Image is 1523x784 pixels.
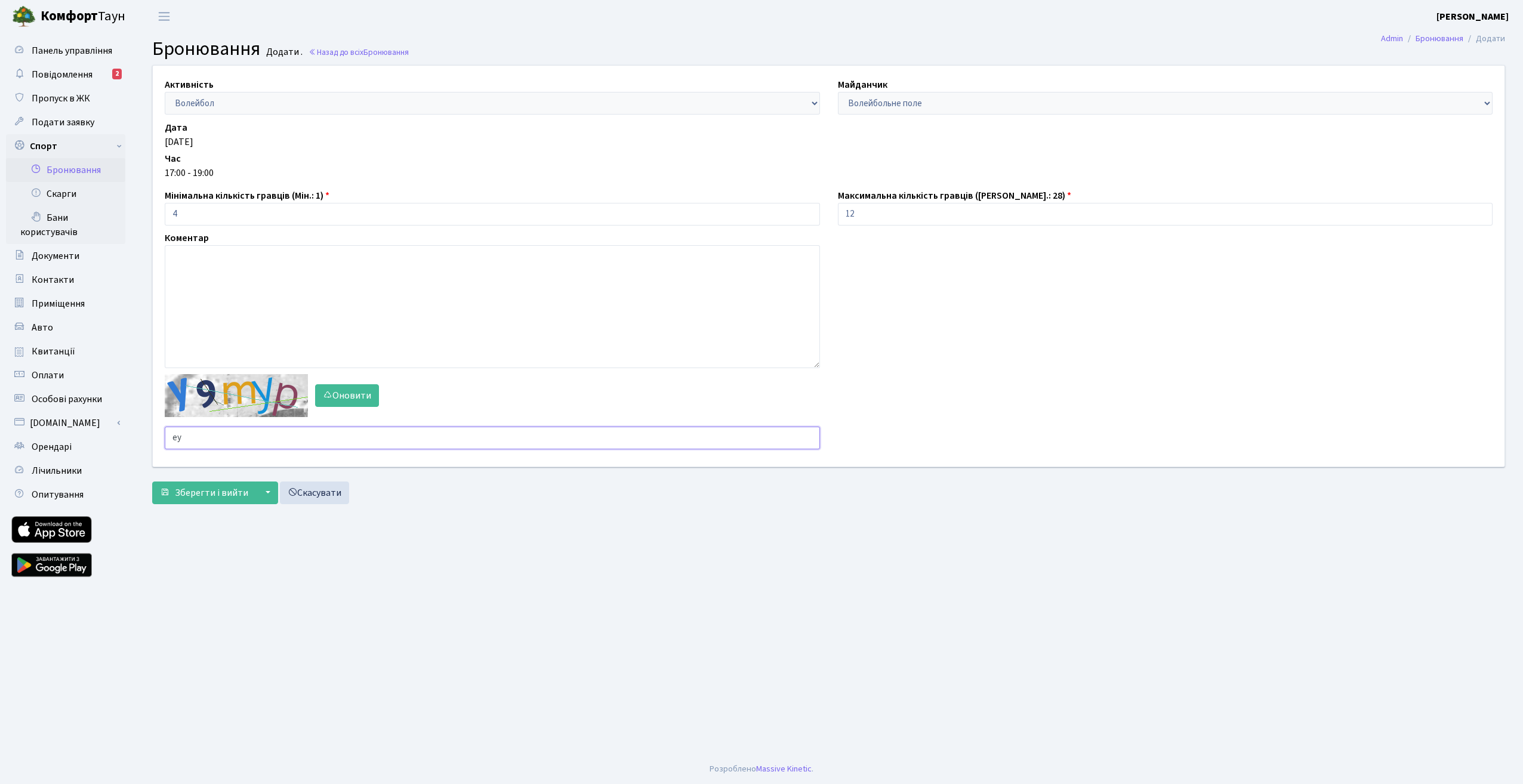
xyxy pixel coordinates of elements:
[6,292,125,316] a: Приміщення
[165,78,214,92] label: Активність
[1363,26,1523,51] nav: breadcrumb
[363,47,409,58] span: Бронювання
[6,268,125,292] a: Контакти
[41,7,98,26] b: Комфорт
[6,316,125,339] a: Авто
[32,44,112,57] span: Панель управління
[32,369,64,382] span: Оплати
[838,78,887,92] label: Майданчик
[32,393,102,406] span: Особові рахунки
[32,68,93,81] span: Повідомлення
[32,116,94,129] span: Подати заявку
[165,231,209,245] label: Коментар
[1436,10,1509,23] b: [PERSON_NAME]
[6,363,125,387] a: Оплати
[6,182,125,206] a: Скарги
[32,321,53,334] span: Авто
[32,249,79,263] span: Документи
[165,189,329,203] label: Мінімальна кількість гравців (Мін.: 1)
[165,121,187,135] label: Дата
[32,92,90,105] span: Пропуск в ЖК
[175,486,248,499] span: Зберегти і вийти
[315,384,379,407] button: Оновити
[165,427,820,449] input: Введіть текст із зображення
[32,464,82,477] span: Лічильники
[1463,32,1505,45] li: Додати
[32,345,75,358] span: Квитанції
[6,110,125,134] a: Подати заявку
[6,87,125,110] a: Пропуск в ЖК
[6,435,125,459] a: Орендарі
[165,166,1493,180] div: 17:00 - 19:00
[6,244,125,268] a: Документи
[309,47,409,58] a: Назад до всіхБронювання
[280,481,349,504] a: Скасувати
[152,481,256,504] button: Зберегти і вийти
[1436,10,1509,24] a: [PERSON_NAME]
[6,387,125,411] a: Особові рахунки
[32,488,84,501] span: Опитування
[6,63,125,87] a: Повідомлення2
[32,297,85,310] span: Приміщення
[6,158,125,182] a: Бронювання
[756,763,812,775] a: Massive Kinetic
[6,411,125,435] a: [DOMAIN_NAME]
[32,440,72,453] span: Орендарі
[165,135,1493,149] div: [DATE]
[1416,32,1463,45] a: Бронювання
[165,152,181,166] label: Час
[264,47,303,58] small: Додати .
[6,134,125,158] a: Спорт
[149,7,179,26] button: Переключити навігацію
[710,763,813,776] div: Розроблено .
[112,69,122,79] div: 2
[6,39,125,63] a: Панель управління
[6,459,125,483] a: Лічильники
[12,5,36,29] img: logo.png
[6,206,125,244] a: Бани користувачів
[152,35,260,63] span: Бронювання
[165,374,308,417] img: default
[32,273,74,286] span: Контакти
[41,7,125,27] span: Таун
[1381,32,1403,45] a: Admin
[6,339,125,363] a: Квитанції
[6,483,125,507] a: Опитування
[838,189,1071,203] label: Максимальна кількість гравців ([PERSON_NAME].: 28)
